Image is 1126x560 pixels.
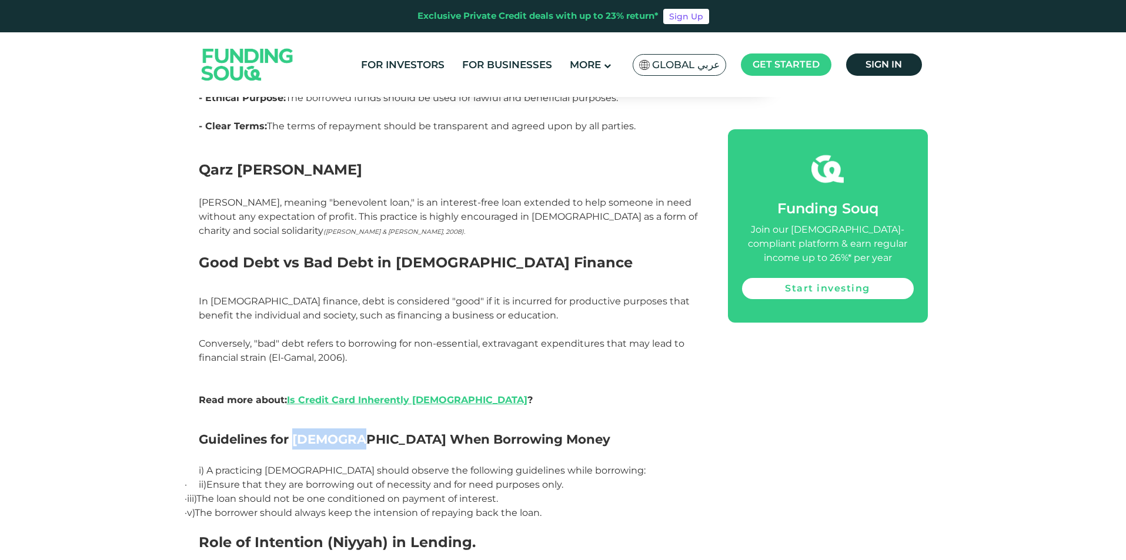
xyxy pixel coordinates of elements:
[287,394,527,405] a: Is Credit Card Inherently [DEMOGRAPHIC_DATA]
[652,58,720,72] span: Global عربي
[199,464,701,478] p: i) A practicing [DEMOGRAPHIC_DATA] should observe the following guidelines while borrowing:
[199,254,633,271] span: Good Debt vs Bad Debt in [DEMOGRAPHIC_DATA] Finance
[199,92,286,103] strong: - Ethical Purpose:
[199,294,701,407] p: In [DEMOGRAPHIC_DATA] finance, debt is considered "good" if it is incurred for productive purpose...
[358,55,447,75] a: For Investors
[199,162,701,196] h2: Qarz [PERSON_NAME]
[199,479,206,490] span: ii)
[185,493,196,504] span: ·
[199,120,267,132] strong: - Clear Terms:
[639,60,650,70] img: SA Flag
[187,507,195,518] span: v)
[417,9,659,23] div: Exclusive Private Credit deals with up to 23% return*
[811,153,844,185] img: fsicon
[742,278,914,299] a: Start investing
[185,493,498,504] span: The loan should not be one conditioned on payment of interest.
[199,91,701,119] p: The borrowed funds should be used for lawful and beneficial purposes.
[199,394,533,405] strong: Read more about: ?
[199,506,701,520] p: ould always keep the intension of repaying back the loan.
[199,119,701,147] p: The terms of repayment should be transparent and agreed upon by all parties.
[866,59,902,70] span: Sign in
[323,228,465,236] span: ([PERSON_NAME] & [PERSON_NAME], 2008).
[199,196,701,252] p: [PERSON_NAME], meaning "benevolent loan," is an interest-free loan extended to help someone in ne...
[187,493,196,504] span: iii)
[570,59,601,71] span: More
[777,200,878,217] span: Funding Souq
[185,479,206,490] span: ·
[459,55,555,75] a: For Businesses
[663,9,709,24] a: Sign Up
[185,507,271,518] span: The borrower sh
[206,479,563,490] span: Ensure that they are borrowing out of necessity and for need purposes only.
[190,35,305,94] img: Logo
[199,431,610,447] span: Guidelines for [DEMOGRAPHIC_DATA] When Borrowing Money
[185,507,195,518] span: ·
[742,223,914,265] div: Join our [DEMOGRAPHIC_DATA]-compliant platform & earn regular income up to 26%* per year
[753,59,820,70] span: Get started
[846,53,922,76] a: Sign in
